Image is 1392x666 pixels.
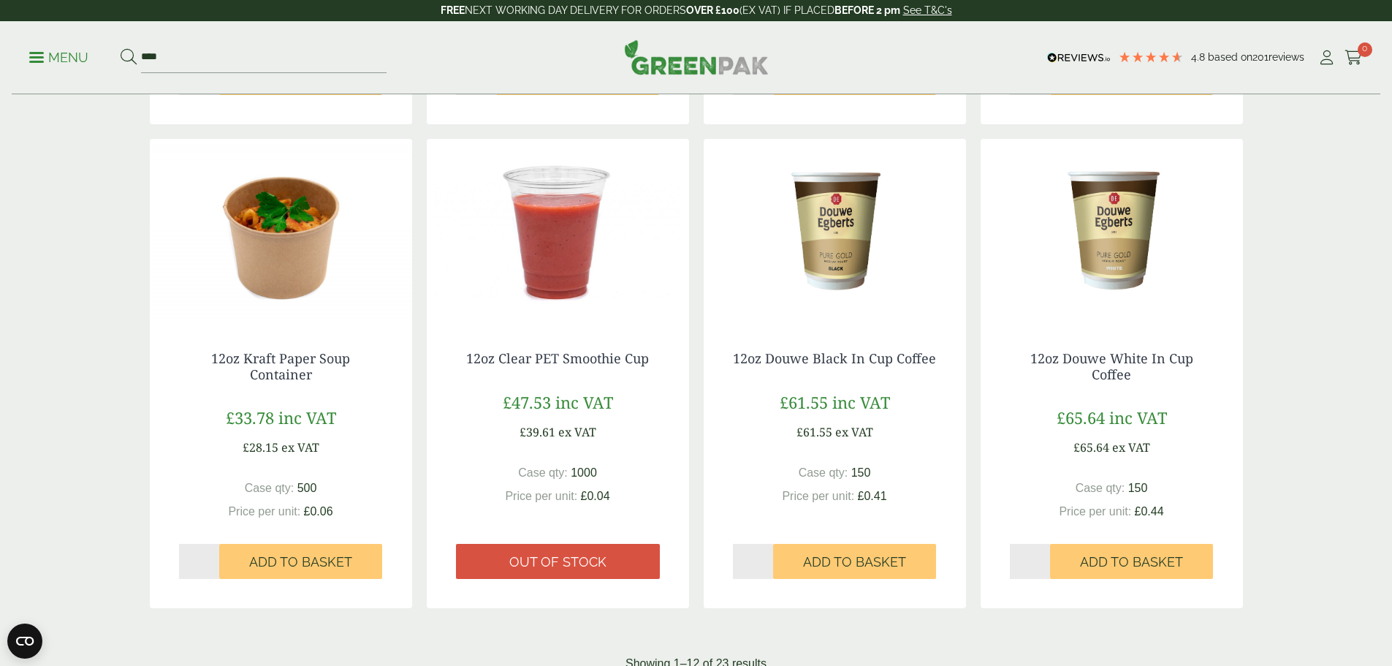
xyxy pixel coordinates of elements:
[1059,505,1131,518] span: Price per unit:
[228,505,300,518] span: Price per unit:
[782,490,854,502] span: Price per unit:
[243,439,278,455] span: £28.15
[903,4,952,16] a: See T&C's
[456,544,660,579] a: Out of stock
[1047,53,1111,63] img: REVIEWS.io
[278,406,336,428] span: inc VAT
[219,544,382,579] button: Add to Basket
[427,139,689,322] img: 12oz PET Smoothie Cup with Raspberry Smoothie no lid
[150,139,412,322] img: Kraft 12oz with Pasta
[1269,51,1304,63] span: reviews
[1057,406,1105,428] span: £65.64
[505,490,577,502] span: Price per unit:
[281,439,319,455] span: ex VAT
[851,466,871,479] span: 150
[780,391,828,413] span: £61.55
[555,391,613,413] span: inc VAT
[518,466,568,479] span: Case qty:
[509,554,606,570] span: Out of stock
[858,490,887,502] span: £0.41
[571,466,597,479] span: 1000
[1073,439,1109,455] span: £65.64
[1358,42,1372,57] span: 0
[1050,544,1213,579] button: Add to Basket
[29,49,88,67] p: Menu
[226,406,274,428] span: £33.78
[1112,439,1150,455] span: ex VAT
[1128,482,1148,494] span: 150
[624,39,769,75] img: GreenPak Supplies
[1252,51,1269,63] span: 201
[1135,505,1164,518] span: £0.44
[1076,482,1125,494] span: Case qty:
[581,490,610,502] span: £0.04
[7,624,42,659] button: Open CMP widget
[249,554,352,570] span: Add to Basket
[773,544,936,579] button: Add to Basket
[304,505,333,518] span: £0.06
[1208,51,1252,63] span: Based on
[686,4,739,16] strong: OVER £100
[520,424,555,440] span: £39.61
[1080,554,1183,570] span: Add to Basket
[211,349,350,383] a: 12oz Kraft Paper Soup Container
[297,482,317,494] span: 500
[466,349,649,367] a: 12oz Clear PET Smoothie Cup
[1030,349,1193,383] a: 12oz Douwe White In Cup Coffee
[1109,406,1167,428] span: inc VAT
[981,139,1243,322] img: 12oz Douwe White In Cup Coffee-0
[1345,50,1363,65] i: Cart
[803,554,906,570] span: Add to Basket
[832,391,890,413] span: inc VAT
[1317,50,1336,65] i: My Account
[558,424,596,440] span: ex VAT
[1191,51,1208,63] span: 4.8
[733,349,936,367] a: 12oz Douwe Black In Cup Coffee
[835,424,873,440] span: ex VAT
[245,482,294,494] span: Case qty:
[29,49,88,64] a: Menu
[1118,50,1184,64] div: 4.79 Stars
[704,139,966,322] img: Douwe Egberts Black
[796,424,832,440] span: £61.55
[1345,47,1363,69] a: 0
[799,466,848,479] span: Case qty:
[441,4,465,16] strong: FREE
[834,4,900,16] strong: BEFORE 2 pm
[503,391,551,413] span: £47.53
